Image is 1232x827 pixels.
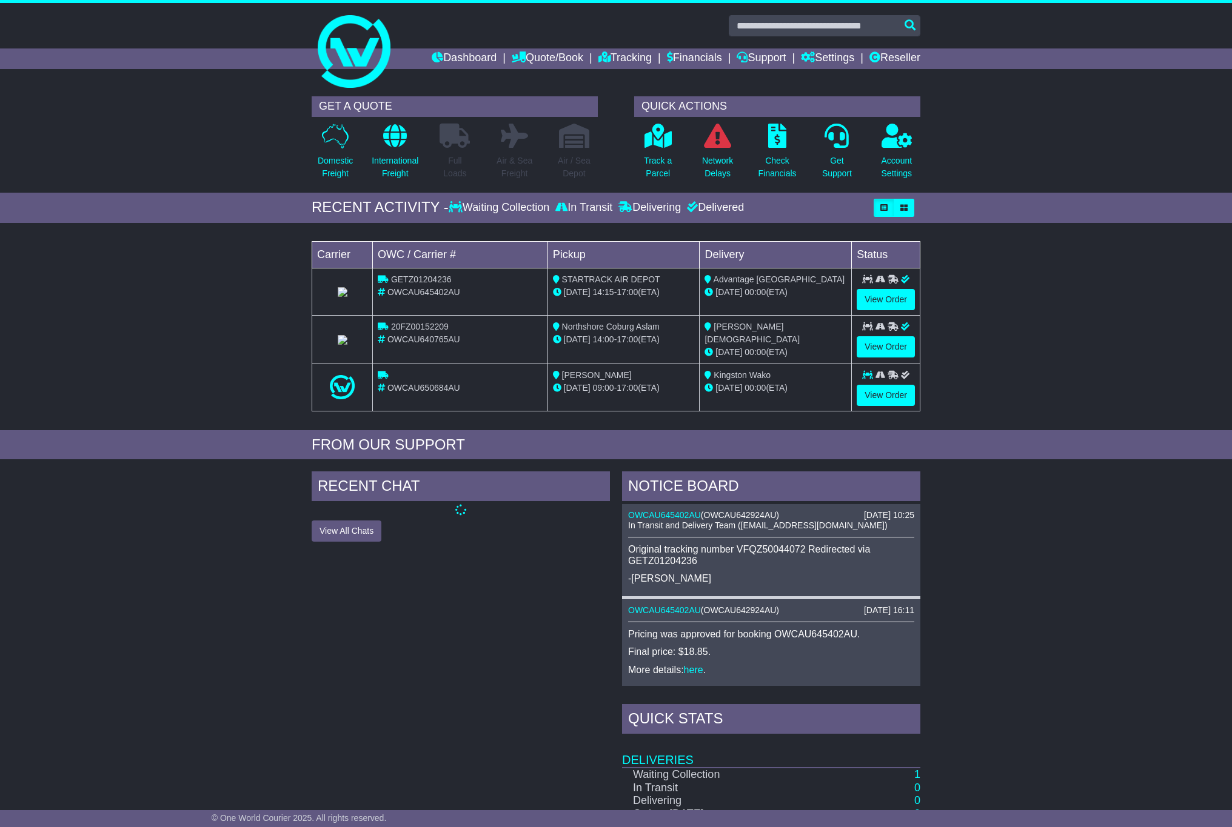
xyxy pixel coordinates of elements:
span: STARTRACK AIR DEPOT [562,274,660,284]
div: RECENT ACTIVITY - [312,199,449,216]
span: [DATE] [715,383,742,393]
span: [DATE] [564,287,591,297]
div: Delivering [615,201,684,214]
div: - (ETA) [553,286,695,299]
a: View Order [857,289,915,310]
p: Final price: $18.85. [628,646,914,657]
span: OWCAU645402AU [387,287,460,297]
a: 0 [914,782,920,794]
a: OWCAU645402AU [628,510,701,520]
a: Track aParcel [643,123,672,187]
span: 09:00 [593,383,614,393]
span: OWCAU642924AU [704,605,777,615]
a: Financials [667,48,722,69]
span: 17:00 [617,287,638,297]
span: 17:00 [617,383,638,393]
td: Deliveries [622,737,920,768]
p: International Freight [372,154,418,180]
span: © One World Courier 2025. All rights reserved. [212,813,387,823]
p: Account Settings [882,154,912,180]
a: View Order [857,385,915,406]
div: [DATE] 16:11 [864,605,914,616]
div: Delivered [684,201,744,214]
p: Get Support [822,154,852,180]
p: Original tracking number VFQZ50044072 Redirected via GETZ01204236 [628,543,914,566]
span: [DATE] [715,347,742,357]
span: [DATE] [564,334,591,344]
span: 20FZ00152209 [391,322,449,331]
p: More details: . [628,664,914,676]
span: 00:00 [745,287,766,297]
span: OWCAU640765AU [387,334,460,344]
span: GETZ01204236 [391,274,452,284]
img: StarTrack.png [338,287,347,297]
span: OWCAU642924AU [704,510,777,520]
td: Pickup [547,241,700,268]
a: InternationalFreight [371,123,419,187]
span: 00:00 [745,383,766,393]
div: ( ) [628,510,914,520]
a: Support [737,48,786,69]
div: FROM OUR SUPPORT [312,436,920,454]
a: Reseller [869,48,920,69]
p: Air / Sea Depot [558,154,591,180]
span: 14:15 [593,287,614,297]
span: In Transit and Delivery Team ([EMAIL_ADDRESS][DOMAIN_NAME]) [628,520,888,530]
td: Waiting Collection [622,768,810,782]
td: Delivery [700,241,852,268]
div: QUICK ACTIONS [634,96,920,117]
div: NOTICE BOARD [622,471,920,504]
a: NetworkDelays [701,123,734,187]
a: View Order [857,336,915,357]
div: [DATE] 10:25 [864,510,914,520]
span: Advantage [GEOGRAPHIC_DATA] [714,274,845,284]
a: 0 [914,808,920,820]
div: (ETA) [705,382,846,394]
a: Settings [801,48,854,69]
p: -[PERSON_NAME] [628,573,914,584]
a: Tracking [598,48,652,69]
div: Quick Stats [622,704,920,737]
img: StarTrack.png [338,335,347,345]
span: [DATE] [715,287,742,297]
div: - (ETA) [553,333,695,346]
div: Waiting Collection [449,201,552,214]
a: OWCAU645402AU [628,605,701,615]
td: In Transit [622,782,810,795]
span: [PERSON_NAME] [562,370,632,380]
span: OWCAU650684AU [387,383,460,393]
div: ( ) [628,605,914,616]
span: Kingston Wako [714,370,771,380]
a: GetSupport [822,123,852,187]
div: In Transit [552,201,615,214]
span: [DATE] [564,383,591,393]
img: One_World_Courier.png [330,375,354,399]
a: 1 [914,768,920,780]
p: Domestic Freight [318,154,353,180]
td: Orders [DATE] [622,808,810,821]
a: Dashboard [432,48,497,69]
p: Check Financials [758,154,797,180]
div: RECENT CHAT [312,471,610,504]
div: GET A QUOTE [312,96,598,117]
p: Full Loads [440,154,470,180]
span: 00:00 [745,347,766,357]
span: 17:00 [617,334,638,344]
p: Pricing was approved for booking OWCAU645402AU. [628,628,914,640]
span: [PERSON_NAME][DEMOGRAPHIC_DATA] [705,322,800,344]
button: View All Chats [312,520,381,542]
div: (ETA) [705,286,846,299]
p: Track a Parcel [644,154,672,180]
span: 14:00 [593,334,614,344]
a: DomesticFreight [317,123,353,187]
td: Carrier [312,241,373,268]
a: CheckFinancials [758,123,797,187]
p: Air & Sea Freight [497,154,532,180]
a: here [684,665,703,675]
div: - (ETA) [553,382,695,394]
div: (ETA) [705,346,846,359]
td: Delivering [622,794,810,808]
a: 0 [914,794,920,806]
td: OWC / Carrier # [373,241,548,268]
td: Status [852,241,920,268]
